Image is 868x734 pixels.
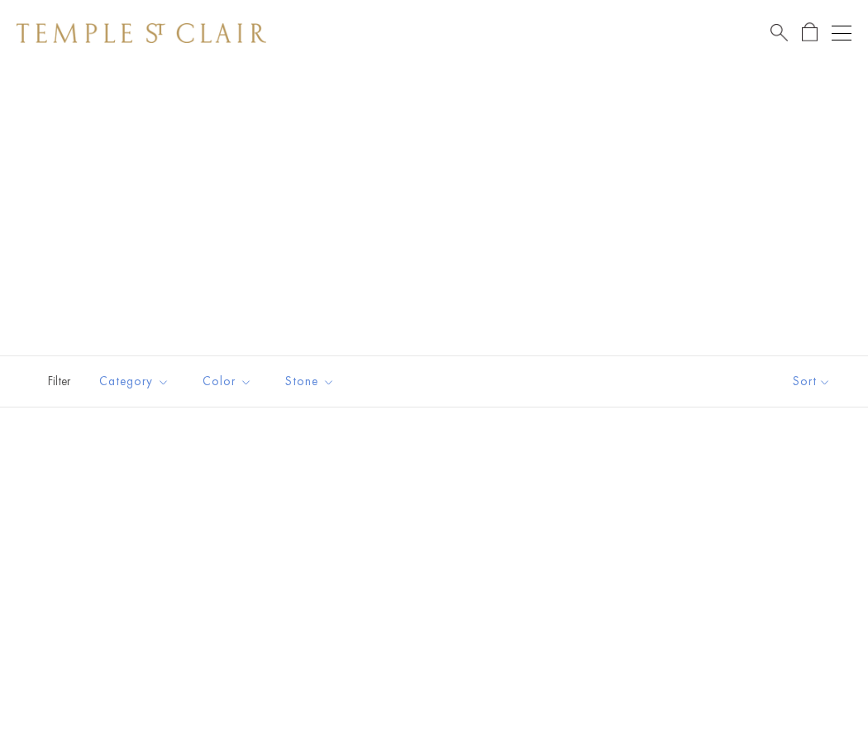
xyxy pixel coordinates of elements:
[273,363,347,400] button: Stone
[277,371,347,392] span: Stone
[832,23,851,43] button: Open navigation
[756,356,868,407] button: Show sort by
[190,363,265,400] button: Color
[17,23,266,43] img: Temple St. Clair
[770,22,788,43] a: Search
[87,363,182,400] button: Category
[91,371,182,392] span: Category
[194,371,265,392] span: Color
[802,22,818,43] a: Open Shopping Bag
